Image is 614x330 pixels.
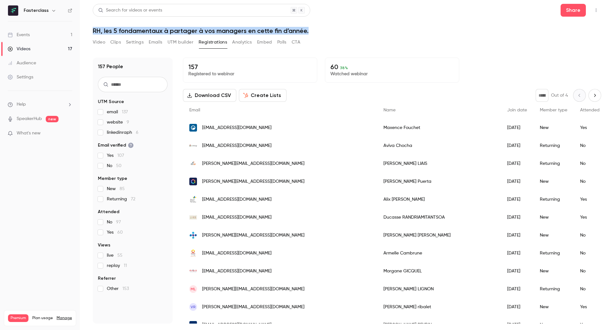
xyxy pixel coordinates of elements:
[202,286,304,293] span: [PERSON_NAME][EMAIL_ADDRESS][DOMAIN_NAME]
[8,5,18,16] img: Fasterclass
[501,244,533,262] div: [DATE]
[65,131,72,136] iframe: Noticeable Trigger
[377,280,501,298] div: [PERSON_NAME] LIGNON
[126,37,144,47] button: Settings
[533,298,574,316] div: New
[540,108,567,112] span: Member type
[98,175,127,182] span: Member type
[574,262,606,280] div: No
[377,244,501,262] div: Armelle Cambrune
[383,108,396,112] span: Name
[501,208,533,226] div: [DATE]
[330,71,454,77] p: Watched webinar
[122,286,129,291] span: 153
[189,215,197,220] img: loimada.com
[127,120,129,125] span: 9
[340,66,348,70] span: 38 %
[199,37,227,47] button: Registrations
[574,280,606,298] div: No
[98,7,162,14] div: Search for videos or events
[189,321,197,329] img: bit-group.com
[98,99,124,105] span: UTM Source
[122,110,128,114] span: 137
[377,226,501,244] div: [PERSON_NAME] [PERSON_NAME]
[574,226,606,244] div: No
[377,137,501,155] div: Aviva Chocha
[574,298,606,316] div: Yes
[116,220,121,224] span: 97
[561,4,586,17] button: Share
[377,298,501,316] div: [PERSON_NAME] ribalet
[191,304,196,310] span: vr
[124,263,127,268] span: 11
[168,37,193,47] button: UTM builder
[377,173,501,190] div: [PERSON_NAME] Puerta
[8,101,72,108] li: help-dropdown-opener
[93,27,601,35] h1: RH, les 5 fondamentaux à partager à vos managers en cette fin d’année.
[501,298,533,316] div: [DATE]
[189,267,197,275] img: evolis.com
[277,37,287,47] button: Polls
[189,178,197,185] img: tiime.fr
[232,37,252,47] button: Analytics
[501,280,533,298] div: [DATE]
[136,130,138,135] span: 6
[202,142,272,149] span: [EMAIL_ADDRESS][DOMAIN_NAME]
[533,262,574,280] div: New
[533,173,574,190] div: New
[202,232,304,239] span: [PERSON_NAME][EMAIL_ADDRESS][DOMAIN_NAME]
[120,187,125,191] span: 85
[591,5,601,15] button: Top Bar Actions
[8,74,33,80] div: Settings
[8,60,36,66] div: Audience
[501,173,533,190] div: [DATE]
[292,37,300,47] button: CTA
[377,208,501,226] div: Ducasse RANDRIAMITANTSOA
[107,186,125,192] span: New
[98,142,134,149] span: Email verified
[107,286,129,292] span: Other
[110,37,121,47] button: Clips
[202,304,304,310] span: [PERSON_NAME][EMAIL_ADDRESS][DOMAIN_NAME]
[202,268,272,275] span: [EMAIL_ADDRESS][DOMAIN_NAME]
[189,231,197,239] img: cerbahealthcare.com
[98,242,110,248] span: Views
[257,37,272,47] button: Embed
[551,92,568,99] p: Out of 4
[8,32,30,38] div: Events
[98,99,168,292] section: facet-groups
[202,214,272,221] span: [EMAIL_ADDRESS][DOMAIN_NAME]
[377,190,501,208] div: Alix [PERSON_NAME]
[149,37,162,47] button: Emails
[588,89,601,102] button: Next page
[501,119,533,137] div: [DATE]
[107,129,138,136] span: linkedinraph
[574,155,606,173] div: No
[574,190,606,208] div: Yes
[188,71,312,77] p: Registered to webinar
[501,226,533,244] div: [DATE]
[189,249,197,257] img: harmonie-mutuelle.fr
[202,196,272,203] span: [EMAIL_ADDRESS][DOMAIN_NAME]
[93,37,105,47] button: Video
[574,244,606,262] div: No
[107,163,122,169] span: No
[107,262,127,269] span: replay
[32,316,53,321] span: Plan usage
[574,208,606,226] div: Yes
[507,108,527,112] span: Join date
[117,153,124,158] span: 107
[189,196,197,203] img: menton-riviera-merveilles.fr
[202,250,272,257] span: [EMAIL_ADDRESS][DOMAIN_NAME]
[202,322,272,328] span: [EMAIL_ADDRESS][DOMAIN_NAME]
[533,119,574,137] div: New
[107,252,122,259] span: live
[189,142,197,149] img: costockage.fr
[17,116,42,122] a: SpeakerHub
[107,152,124,159] span: Yes
[24,7,49,14] h6: Fasterclass
[533,244,574,262] div: Returning
[574,137,606,155] div: No
[189,108,200,112] span: Email
[183,89,236,102] button: Download CSV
